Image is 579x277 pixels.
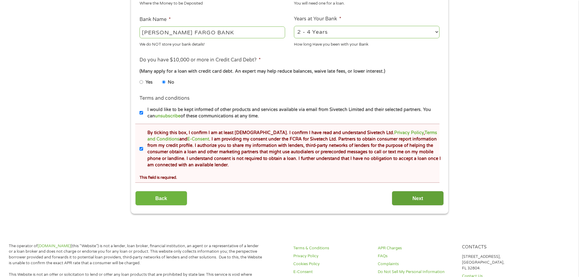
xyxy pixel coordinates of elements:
[38,244,71,248] a: [DOMAIN_NAME]
[378,253,455,259] a: FAQs
[293,269,370,275] a: E-Consent
[294,16,341,22] label: Years at Your Bank
[9,243,262,266] p: The operator of (this “Website”) is not a lender, loan broker, financial institution, an agent or...
[140,16,171,23] label: Bank Name
[168,79,174,86] label: No
[462,254,539,271] p: [STREET_ADDRESS], [GEOGRAPHIC_DATA], FL 32804.
[462,244,539,250] h4: Contacts
[187,137,209,142] a: E-Consent
[140,39,285,47] div: We do NOT store your bank details!
[293,261,370,267] a: Cookies Policy
[378,245,455,251] a: APR Charges
[293,253,370,259] a: Privacy Policy
[392,191,444,206] input: Next
[140,57,261,63] label: Do you have $10,000 or more in Credit Card Debt?
[293,245,370,251] a: Terms & Conditions
[140,172,439,181] div: This field is required.
[143,106,441,119] label: I would like to be kept informed of other products and services available via email from Sivetech...
[143,130,441,168] label: By ticking this box, I confirm I am at least [DEMOGRAPHIC_DATA]. I confirm I have read and unders...
[140,68,439,75] div: (Many apply for a loan with credit card debt. An expert may help reduce balances, waive late fees...
[155,113,181,119] a: unsubscribe
[147,130,437,142] a: Terms and Conditions
[140,95,190,102] label: Terms and conditions
[146,79,153,86] label: Yes
[378,261,455,267] a: Complaints
[135,191,187,206] input: Back
[378,269,455,275] a: Do Not Sell My Personal Information
[294,39,439,47] div: How long Have you been with your Bank
[394,130,424,135] a: Privacy Policy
